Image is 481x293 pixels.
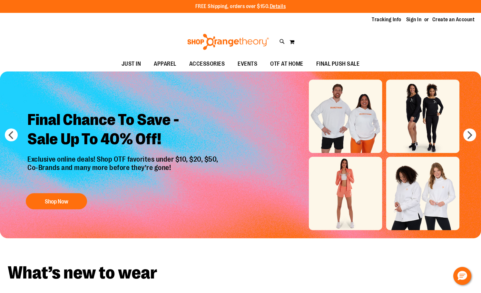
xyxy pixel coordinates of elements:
a: EVENTS [231,57,264,71]
span: FINAL PUSH SALE [316,57,360,71]
span: APPAREL [154,57,176,71]
p: FREE Shipping, orders over $150. [195,3,286,10]
h2: Final Chance To Save - Sale Up To 40% Off! [23,105,225,155]
span: EVENTS [238,57,257,71]
button: Shop Now [26,193,87,209]
button: next [463,128,476,141]
h2: What’s new to wear [8,264,473,282]
a: FINAL PUSH SALE [310,57,366,71]
a: OTF AT HOME [264,57,310,71]
p: Exclusive online deals! Shop OTF favorites under $10, $20, $50, Co-Brands and many more before th... [23,155,225,187]
a: Create an Account [432,16,475,23]
a: ACCESSORIES [183,57,231,71]
span: ACCESSORIES [189,57,225,71]
span: JUST IN [122,57,141,71]
a: Tracking Info [372,16,401,23]
button: Hello, have a question? Let’s chat. [453,267,471,285]
button: prev [5,128,18,141]
a: Final Chance To Save -Sale Up To 40% Off! Exclusive online deals! Shop OTF favorites under $10, $... [23,105,225,213]
a: JUST IN [115,57,148,71]
a: Sign In [406,16,422,23]
a: Details [270,4,286,9]
span: OTF AT HOME [270,57,303,71]
a: APPAREL [147,57,183,71]
img: Shop Orangetheory [186,34,270,50]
